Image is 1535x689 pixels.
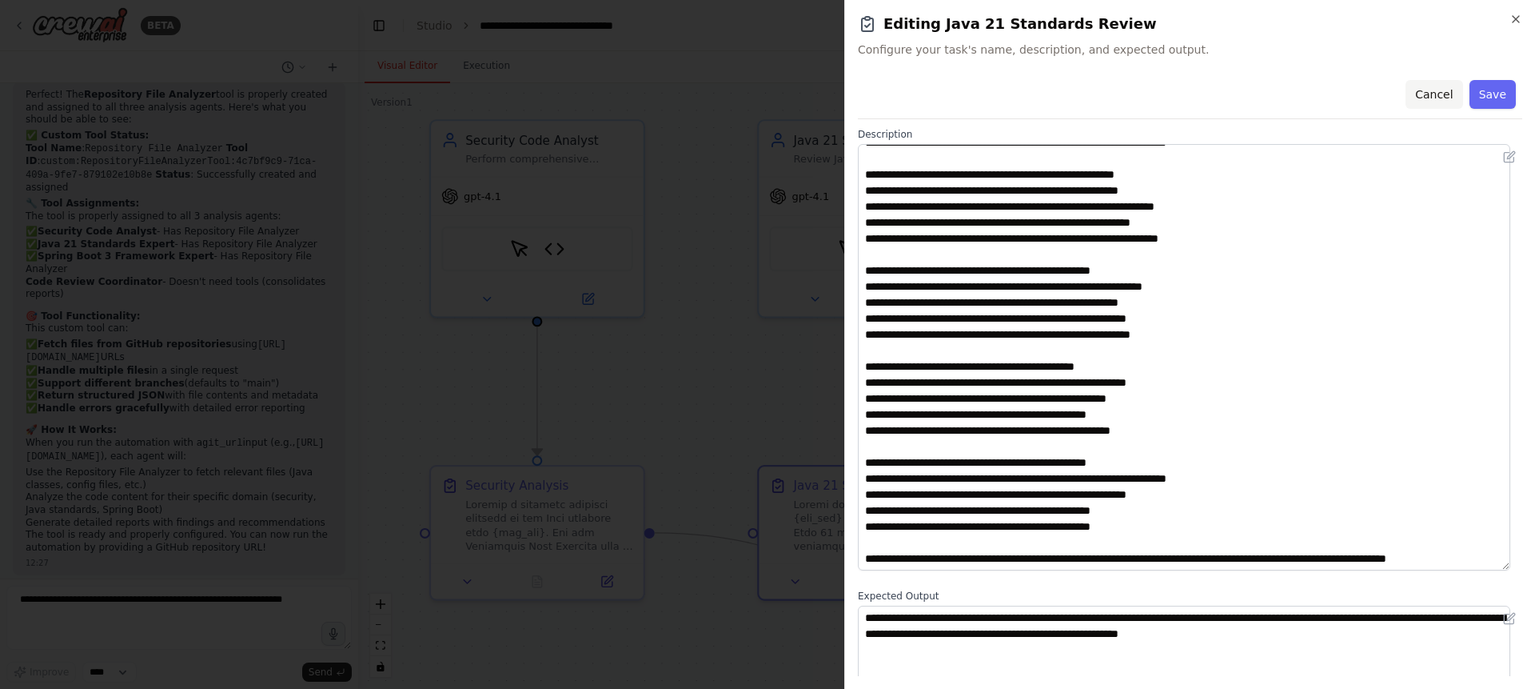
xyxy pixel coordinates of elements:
[858,128,1522,141] label: Description
[858,42,1522,58] span: Configure your task's name, description, and expected output.
[858,590,1522,603] label: Expected Output
[1405,80,1462,109] button: Cancel
[1500,147,1519,166] button: Open in editor
[858,13,1522,35] h2: Editing Java 21 Standards Review
[1469,80,1516,109] button: Save
[1500,609,1519,628] button: Open in editor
